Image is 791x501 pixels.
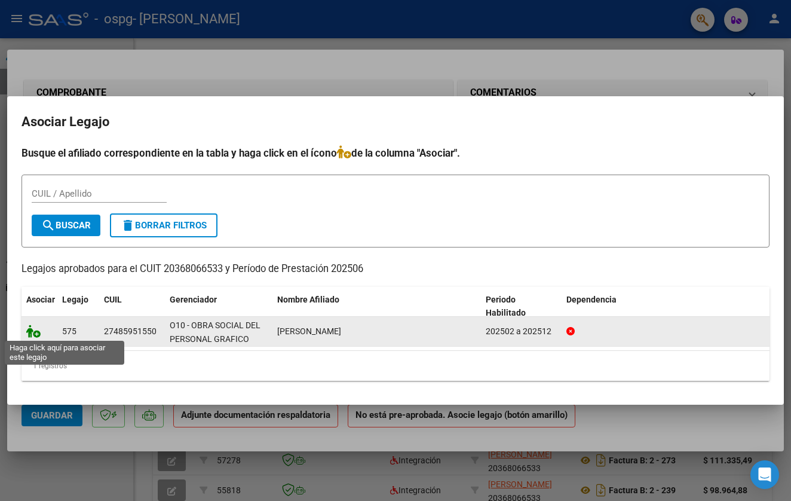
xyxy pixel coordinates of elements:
button: Buscar [32,215,100,236]
div: 1 registros [22,351,769,381]
div: 27485951550 [104,325,157,338]
span: Dependencia [566,295,617,304]
mat-icon: delete [121,218,135,233]
datatable-header-cell: Dependencia [562,287,770,326]
span: 575 [62,326,76,336]
span: CARDOZO NAHIARA [277,326,341,336]
div: Open Intercom Messenger [750,460,779,489]
datatable-header-cell: Asociar [22,287,57,326]
span: CUIL [104,295,122,304]
div: 202502 a 202512 [486,325,557,338]
span: Nombre Afiliado [277,295,339,304]
datatable-header-cell: Nombre Afiliado [272,287,481,326]
span: Asociar [26,295,55,304]
datatable-header-cell: Periodo Habilitado [481,287,562,326]
mat-icon: search [41,218,56,233]
datatable-header-cell: CUIL [99,287,165,326]
span: Gerenciador [170,295,217,304]
p: Legajos aprobados para el CUIT 20368066533 y Período de Prestación 202506 [22,262,769,277]
span: Periodo Habilitado [486,295,526,318]
span: Borrar Filtros [121,220,207,231]
h2: Asociar Legajo [22,111,769,133]
datatable-header-cell: Gerenciador [165,287,272,326]
span: O10 - OBRA SOCIAL DEL PERSONAL GRAFICO [170,320,260,344]
span: Legajo [62,295,88,304]
button: Borrar Filtros [110,213,217,237]
span: Buscar [41,220,91,231]
h4: Busque el afiliado correspondiente en la tabla y haga click en el ícono de la columna "Asociar". [22,145,769,161]
datatable-header-cell: Legajo [57,287,99,326]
